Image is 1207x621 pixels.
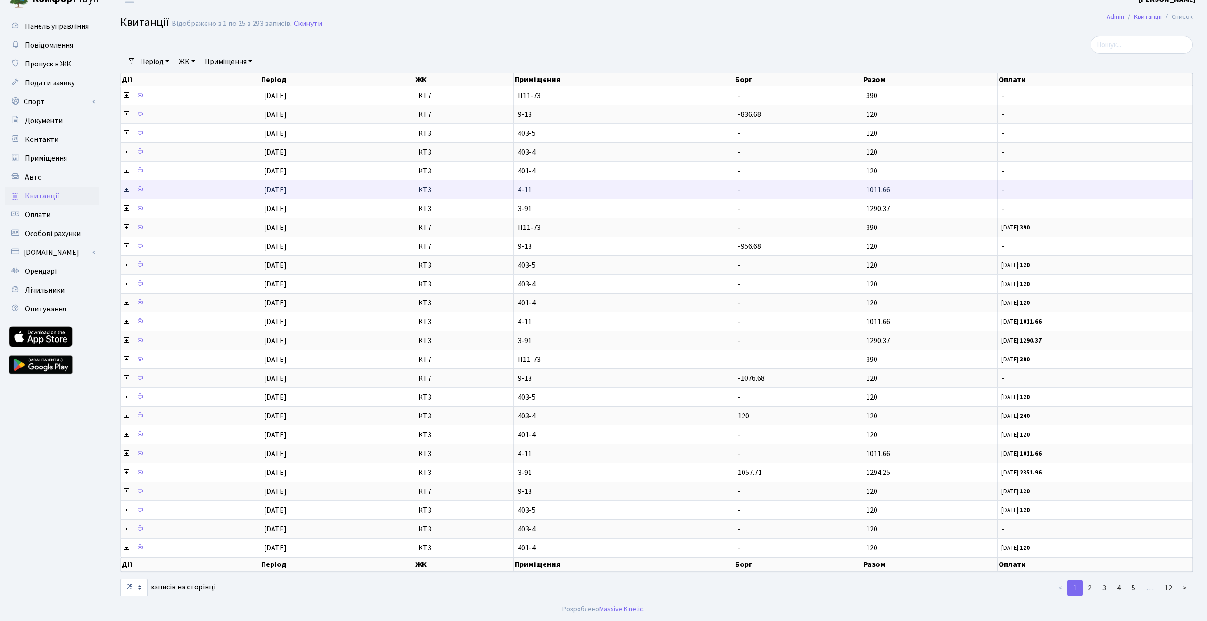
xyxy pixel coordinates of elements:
[1020,336,1042,345] b: 1290.37
[1097,580,1112,596] a: 3
[1020,318,1042,326] b: 1011.66
[5,168,99,187] a: Авто
[294,19,322,28] a: Скинути
[518,167,730,175] span: 401-4
[738,486,741,497] span: -
[5,149,99,168] a: Приміщення
[518,544,730,552] span: 401-4
[1020,280,1030,288] b: 120
[738,260,741,270] span: -
[414,73,513,86] th: ЖК
[518,507,730,514] span: 403-5
[418,337,509,344] span: КТ3
[1107,12,1124,22] a: Admin
[264,204,287,214] span: [DATE]
[175,54,199,70] a: ЖК
[264,128,287,139] span: [DATE]
[418,92,509,99] span: КТ7
[738,241,761,252] span: -956.68
[1001,186,1189,194] span: -
[518,488,730,495] span: 9-13
[1001,92,1189,99] span: -
[1020,468,1042,477] b: 2351.96
[518,261,730,269] span: 403-5
[866,430,877,440] span: 120
[121,557,260,572] th: Дії
[418,393,509,401] span: КТ3
[518,431,730,439] span: 401-4
[136,54,173,70] a: Період
[5,55,99,74] a: Пропуск в ЖК
[738,109,761,120] span: -836.68
[1001,299,1030,307] small: [DATE]:
[866,411,877,421] span: 120
[734,73,862,86] th: Борг
[264,430,287,440] span: [DATE]
[866,354,877,365] span: 390
[5,92,99,111] a: Спорт
[264,279,287,289] span: [DATE]
[5,36,99,55] a: Повідомлення
[734,557,862,572] th: Борг
[25,210,50,220] span: Оплати
[25,172,42,182] span: Авто
[418,261,509,269] span: КТ3
[738,373,765,384] span: -1076.68
[418,450,509,458] span: КТ3
[418,525,509,533] span: КТ3
[1020,544,1030,552] b: 120
[264,109,287,120] span: [DATE]
[25,285,65,295] span: Лічильники
[264,241,287,252] span: [DATE]
[418,111,509,118] span: КТ7
[1111,580,1126,596] a: 4
[264,449,287,459] span: [DATE]
[5,205,99,224] a: Оплати
[5,111,99,130] a: Документи
[264,543,287,553] span: [DATE]
[1092,7,1207,27] nav: breadcrumb
[738,279,741,289] span: -
[738,298,741,308] span: -
[264,298,287,308] span: [DATE]
[264,486,287,497] span: [DATE]
[1001,487,1030,496] small: [DATE]:
[5,74,99,92] a: Подати заявку
[1001,205,1189,212] span: -
[264,392,287,402] span: [DATE]
[264,147,287,157] span: [DATE]
[866,279,877,289] span: 120
[418,280,509,288] span: КТ3
[25,115,63,126] span: Документи
[1177,580,1193,596] a: >
[866,147,877,157] span: 120
[1159,580,1178,596] a: 12
[1001,355,1030,364] small: [DATE]:
[518,280,730,288] span: 403-4
[201,54,256,70] a: Приміщення
[518,111,730,118] span: 9-13
[518,450,730,458] span: 4-11
[866,260,877,270] span: 120
[1001,243,1189,250] span: -
[518,205,730,212] span: 3-91
[738,430,741,440] span: -
[518,186,730,194] span: 4-11
[738,90,741,101] span: -
[1001,506,1030,515] small: [DATE]:
[738,335,741,346] span: -
[120,579,148,596] select: записів на сторінці
[1001,223,1030,232] small: [DATE]:
[866,185,890,195] span: 1011.66
[738,467,762,478] span: 1057.71
[1020,506,1030,515] b: 120
[1001,468,1042,477] small: [DATE]:
[518,224,730,231] span: П11-73
[1001,412,1030,420] small: [DATE]:
[25,266,57,277] span: Орендарі
[738,222,741,233] span: -
[518,318,730,326] span: 4-11
[120,14,169,31] span: Квитанції
[738,411,749,421] span: 120
[1134,12,1162,22] a: Квитанції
